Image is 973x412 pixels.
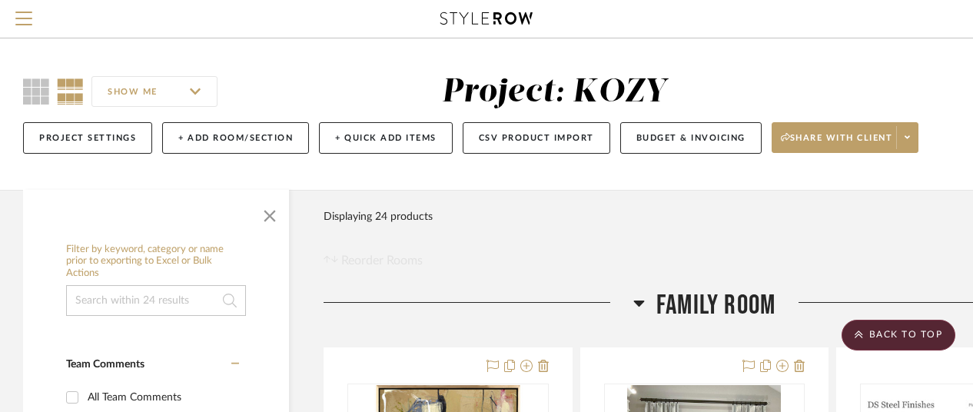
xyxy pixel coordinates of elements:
button: + Add Room/Section [162,122,309,154]
div: Displaying 24 products [324,201,433,232]
span: Team Comments [66,359,144,370]
div: All Team Comments [88,385,235,410]
h6: Filter by keyword, category or name prior to exporting to Excel or Bulk Actions [66,244,246,280]
button: Budget & Invoicing [620,122,762,154]
button: Project Settings [23,122,152,154]
input: Search within 24 results [66,285,246,316]
button: CSV Product Import [463,122,610,154]
button: Share with client [772,122,919,153]
button: Close [254,198,285,228]
span: Family Room [656,289,775,322]
button: Reorder Rooms [324,251,423,270]
span: Reorder Rooms [341,251,423,270]
span: Share with client [781,132,893,155]
div: Project: KOZY [442,76,667,108]
scroll-to-top-button: BACK TO TOP [842,320,955,351]
button: + Quick Add Items [319,122,453,154]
